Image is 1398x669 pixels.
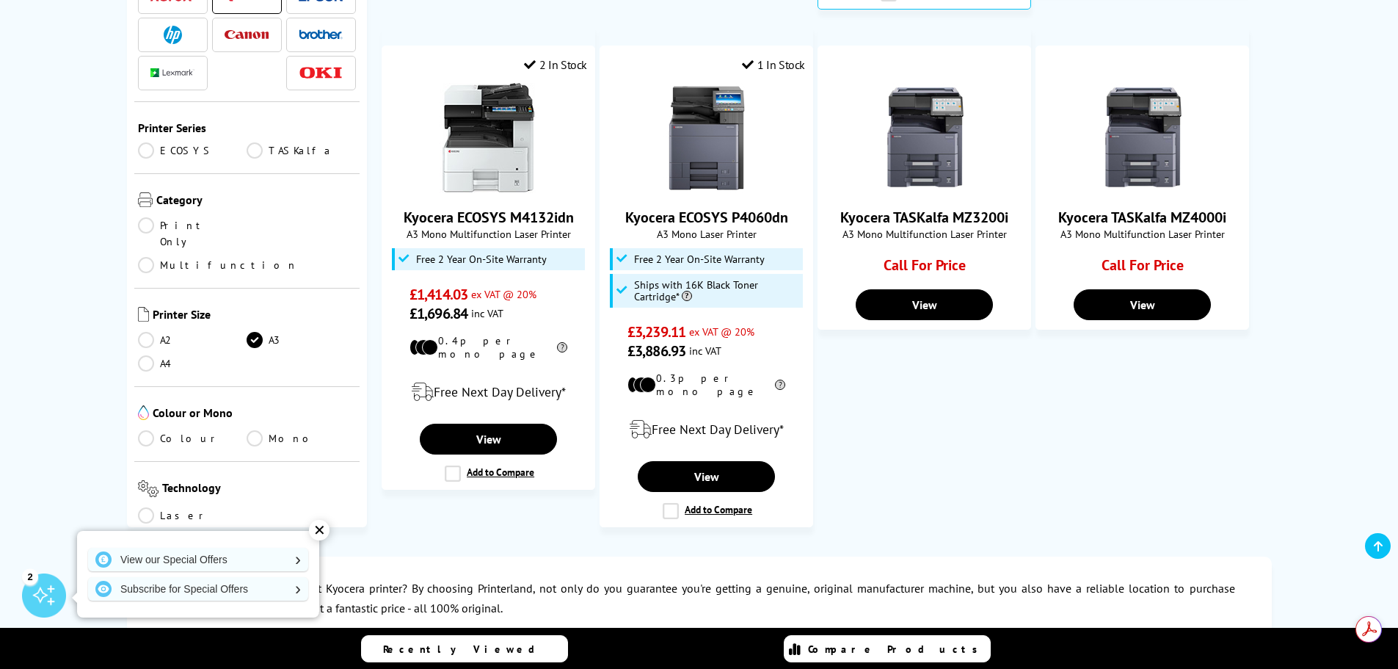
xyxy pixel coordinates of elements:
[299,26,343,44] a: Brother
[1088,83,1198,193] img: Kyocera TASKalfa MZ4000i
[870,83,980,193] img: Kyocera TASKalfa MZ3200i
[409,285,467,304] span: £1,414.03
[225,30,269,40] img: Canon
[638,461,774,492] a: View
[164,579,1235,618] p: Looking to purchase your next Kyocera printer? By choosing Printerland, not only do you guarantee...
[608,409,805,450] div: modal_delivery
[1044,227,1241,241] span: A3 Mono Multifunction Laser Printer
[299,29,343,40] img: Brother
[299,64,343,82] a: OKI
[420,424,556,455] a: View
[870,181,980,196] a: Kyocera TASKalfa MZ3200i
[153,307,357,325] span: Printer Size
[856,289,992,320] a: View
[663,503,752,519] label: Add to Compare
[138,257,298,273] a: Multifunction
[383,643,550,656] span: Recently Viewed
[138,192,153,207] img: Category
[153,405,357,423] span: Colour or Mono
[689,325,754,339] span: ex VAT @ 20%
[416,253,547,265] span: Free 2 Year On-Site Warranty
[784,635,991,662] a: Compare Products
[1074,289,1210,320] a: View
[138,430,247,446] a: Colour
[742,57,805,72] div: 1 In Stock
[445,466,534,482] label: Add to Compare
[247,332,356,348] a: A3
[608,227,805,241] span: A3 Mono Laser Printer
[627,322,685,341] span: £3,239.11
[634,253,765,265] span: Free 2 Year On-Site Warranty
[138,217,247,250] a: Print Only
[247,430,356,446] a: Mono
[88,548,308,571] a: View our Special Offers
[404,208,574,227] a: Kyocera ECOSYS M4132idn
[138,120,357,135] span: Printer Series
[627,372,785,398] li: 0.3p per mono page
[524,57,587,72] div: 2 In Stock
[390,372,587,413] div: modal_delivery
[247,142,356,159] a: TASKalfa
[627,341,685,361] span: £3,886.93
[164,26,182,44] img: HP
[652,83,762,193] img: Kyocera ECOSYS P4060dn
[625,208,788,227] a: Kyocera ECOSYS P4060dn
[88,577,308,601] a: Subscribe for Special Offers
[138,142,247,159] a: ECOSYS
[361,635,568,662] a: Recently Viewed
[138,405,149,420] img: Colour or Mono
[1058,208,1226,227] a: Kyocera TASKalfa MZ4000i
[409,304,467,323] span: £1,696.84
[652,181,762,196] a: Kyocera ECOSYS P4060dn
[689,344,721,358] span: inc VAT
[150,64,194,82] a: Lexmark
[471,287,536,301] span: ex VAT @ 20%
[840,208,1008,227] a: Kyocera TASKalfa MZ3200i
[225,26,269,44] a: Canon
[162,480,356,500] span: Technology
[22,568,38,585] div: 2
[434,83,544,193] img: Kyocera ECOSYS M4132idn
[150,68,194,77] img: Lexmark
[808,643,986,656] span: Compare Products
[390,227,587,241] span: A3 Mono Multifunction Laser Printer
[1063,256,1221,282] div: Call For Price
[299,67,343,79] img: OKI
[309,520,330,540] div: ✕
[409,334,567,361] li: 0.4p per mono page
[634,279,800,303] span: Ships with 16K Black Toner Cartridge*
[826,227,1023,241] span: A3 Mono Multifunction Laser Printer
[1088,181,1198,196] a: Kyocera TASKalfa MZ4000i
[138,507,247,524] a: Laser
[156,192,357,210] span: Category
[138,332,247,348] a: A2
[845,256,1003,282] div: Call For Price
[434,181,544,196] a: Kyocera ECOSYS M4132idn
[138,307,149,322] img: Printer Size
[138,355,247,372] a: A4
[150,26,194,44] a: HP
[471,306,503,320] span: inc VAT
[138,480,159,497] img: Technology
